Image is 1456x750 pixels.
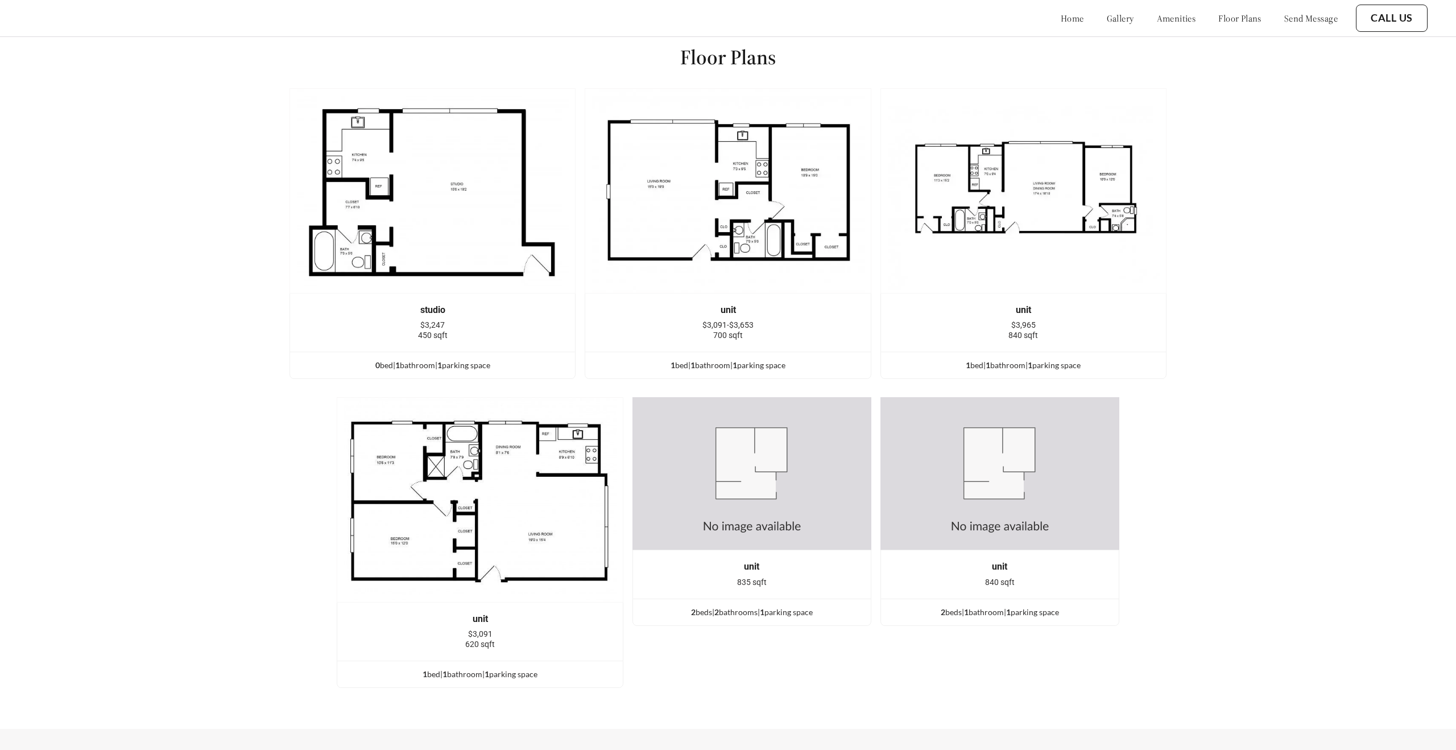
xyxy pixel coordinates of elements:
span: 2 [941,607,945,617]
span: 1 [690,360,695,370]
span: 1 [986,360,990,370]
div: unit [602,305,853,315]
div: unit [354,614,605,624]
div: bed | bathroom | parking space [881,359,1166,372]
span: 840 sqft [1008,331,1038,340]
a: home [1061,13,1084,24]
span: $3,247 [420,320,445,329]
h1: Floor Plans [680,44,776,70]
div: bed s | bathroom | parking space [881,606,1119,619]
span: 1 [442,669,447,679]
span: $3,091-$3,653 [702,320,754,329]
div: unit [898,562,1102,572]
span: 1 [733,360,737,370]
div: unit [650,562,854,572]
button: Call Us [1356,5,1428,32]
span: 2 [691,607,696,617]
a: send message [1284,13,1338,24]
a: Call Us [1371,12,1413,24]
div: studio [307,305,558,315]
span: 1 [966,360,970,370]
span: 1 [395,360,400,370]
div: bed | bathroom | parking space [585,359,870,372]
span: 1 [423,669,427,679]
span: $3,091 [468,629,493,638]
span: 700 sqft [713,331,743,340]
span: 1 [1028,360,1032,370]
span: 2 [714,607,719,617]
img: example [880,88,1167,294]
img: example [880,397,1119,550]
img: example [632,397,871,550]
div: bed | bathroom | parking space [290,359,575,372]
span: 1 [671,360,675,370]
span: 1 [437,360,442,370]
div: unit [898,305,1149,315]
span: 620 sqft [465,640,495,649]
img: example [585,88,871,294]
span: 0 [375,360,380,370]
img: example [289,88,576,294]
span: 1 [760,607,764,617]
span: $3,965 [1011,320,1036,329]
div: bed | bathroom | parking space [337,668,622,681]
div: bed s | bathroom s | parking space [633,606,871,619]
span: 450 sqft [418,331,448,340]
a: floor plans [1218,13,1261,24]
a: gallery [1107,13,1134,24]
img: example [337,397,623,603]
span: 1 [1006,607,1011,617]
a: amenities [1157,13,1196,24]
span: 835 sqft [737,578,767,587]
span: 840 sqft [985,578,1015,587]
span: 1 [964,607,969,617]
span: 1 [485,669,489,679]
